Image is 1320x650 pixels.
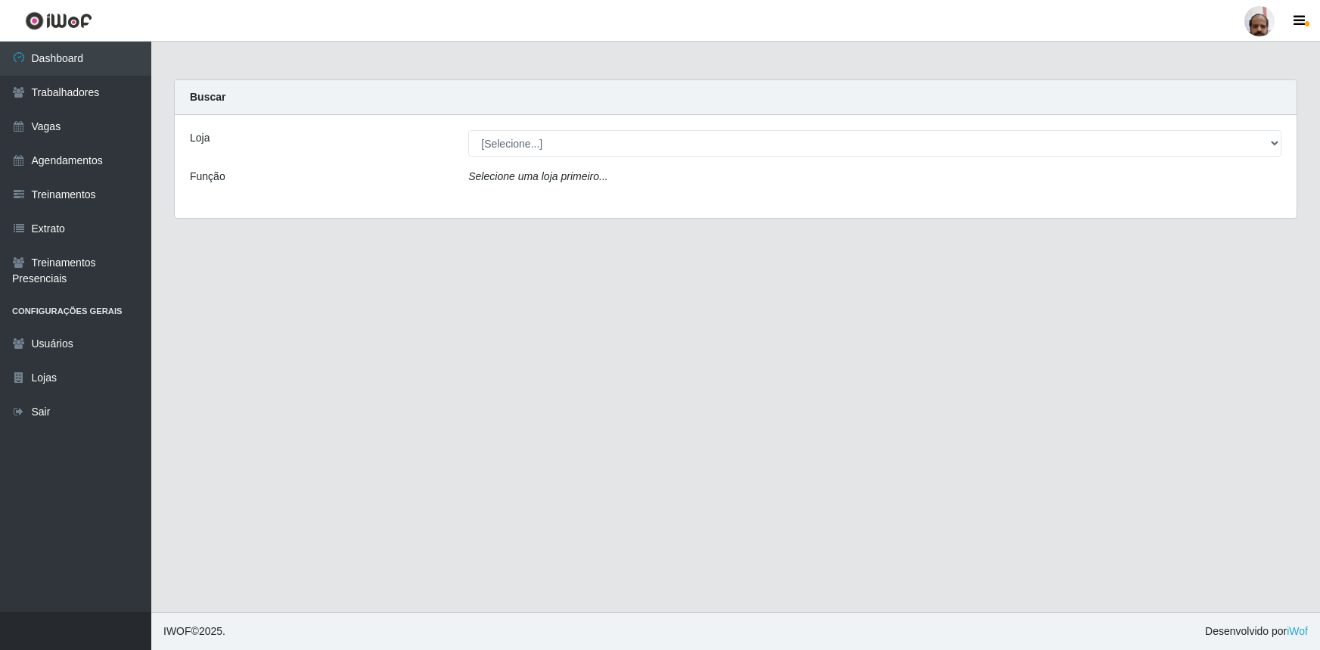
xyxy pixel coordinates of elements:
[468,170,607,182] i: Selecione uma loja primeiro...
[1287,625,1308,637] a: iWof
[1205,624,1308,639] span: Desenvolvido por
[163,624,225,639] span: © 2025 .
[190,91,225,103] strong: Buscar
[190,130,210,146] label: Loja
[163,625,191,637] span: IWOF
[25,11,92,30] img: CoreUI Logo
[190,169,225,185] label: Função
